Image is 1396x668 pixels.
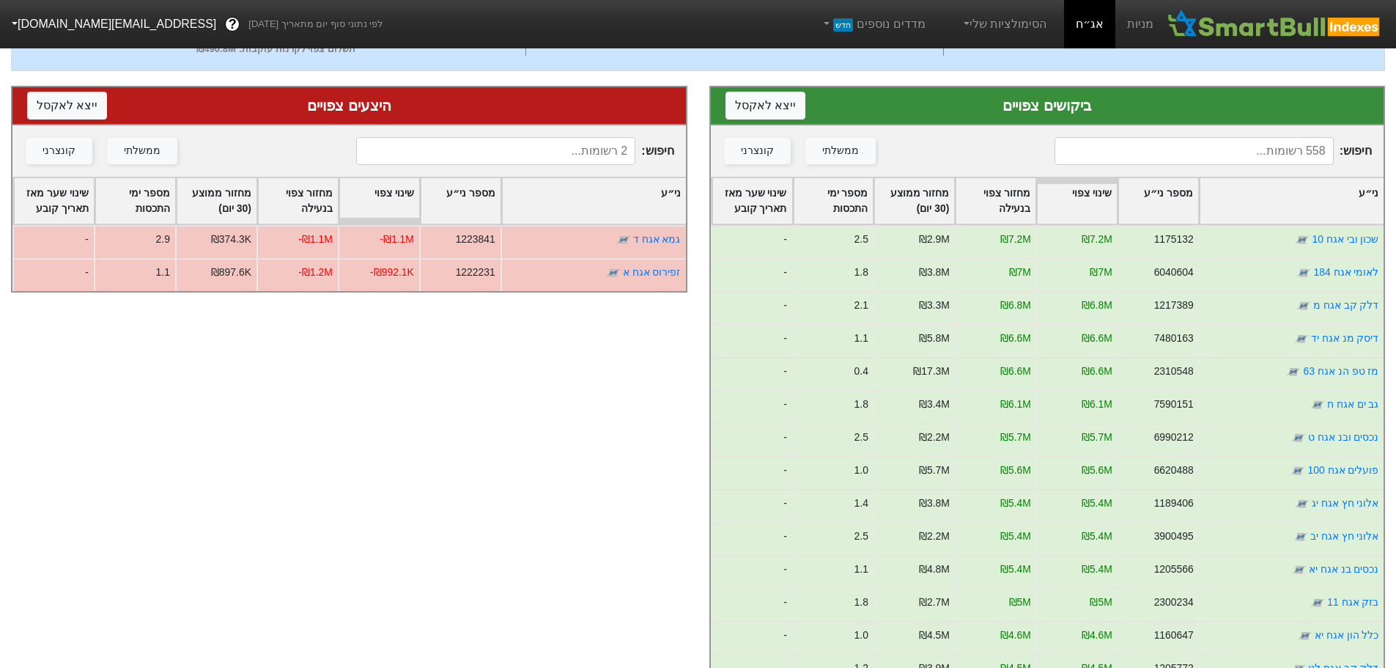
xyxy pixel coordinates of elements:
a: שכון ובי אגח 10 [1312,233,1378,245]
a: מז טפ הנ אגח 63 [1303,365,1378,377]
div: ₪2.7M [918,595,949,610]
a: אלוני חץ אגח יג [1311,497,1378,509]
div: - [711,291,792,324]
button: ייצא לאקסל [725,92,805,120]
a: גמא אגח ד [633,233,681,245]
img: tase link [1297,628,1312,643]
div: 1189406 [1153,496,1193,511]
div: - [711,390,792,423]
div: Toggle SortBy [177,178,256,224]
div: ₪5.6M [1000,463,1030,478]
div: ₪6.1M [1081,397,1112,412]
div: ביקושים צפויים [725,95,1370,117]
div: ₪7M [1090,265,1112,280]
div: קונצרני [741,143,774,159]
div: 2.5 [854,529,868,544]
div: ₪5.8M [918,331,949,346]
div: Toggle SortBy [258,178,338,224]
div: ₪5.7M [1081,430,1112,445]
div: ₪7.2M [1081,232,1112,247]
button: קונצרני [724,138,791,164]
div: ₪5.4M [1081,562,1112,577]
div: 1222231 [456,265,495,280]
img: tase link [1294,496,1309,511]
div: -₪1.1M [298,232,333,247]
div: Toggle SortBy [502,178,686,224]
div: 1223841 [456,232,495,247]
a: בזק אגח 11 [1327,596,1378,608]
div: 7590151 [1153,397,1193,412]
img: tase link [1290,430,1305,445]
div: 1.8 [854,397,868,412]
img: tase link [1296,298,1310,313]
div: ₪374.3K [211,232,251,247]
div: ₪4.6M [1081,628,1112,643]
button: קונצרני [26,138,92,164]
div: Toggle SortBy [339,178,419,224]
div: 1.8 [854,265,868,280]
div: 2.5 [854,232,868,247]
span: חדש [833,18,853,32]
div: ₪2.9M [918,232,949,247]
div: 2.9 [156,232,170,247]
img: tase link [1296,265,1311,280]
div: Toggle SortBy [1200,178,1384,224]
div: - [711,357,792,390]
div: ₪5M [1090,595,1112,610]
div: ₪3.8M [918,265,949,280]
div: ₪6.8M [1081,298,1112,313]
div: ₪4.8M [918,562,949,577]
div: 2300234 [1153,595,1193,610]
div: 1205566 [1153,562,1193,577]
div: -₪1.2M [298,265,333,280]
input: 2 רשומות... [356,137,635,165]
span: חיפוש : [356,137,673,165]
div: ₪6.6M [1000,331,1030,346]
div: 1217389 [1153,298,1193,313]
a: דיסק מנ אגח יד [1310,332,1378,344]
div: - [711,456,792,489]
div: - [711,555,792,588]
a: נכסים ובנ אגח ט [1307,431,1378,443]
div: - [12,258,94,291]
div: ₪5.7M [918,463,949,478]
span: חיפוש : [1055,137,1372,165]
div: Toggle SortBy [956,178,1035,224]
div: 1.0 [854,463,868,478]
img: tase link [616,232,631,247]
a: גב ים אגח ח [1326,398,1378,410]
div: - [711,225,792,258]
div: - [711,324,792,357]
div: קונצרני [43,143,75,159]
div: - [12,225,94,258]
div: Toggle SortBy [712,178,792,224]
a: מדדים נוספיםחדש [815,10,931,39]
div: Toggle SortBy [95,178,175,224]
div: ₪6.6M [1000,364,1030,379]
a: דלק קב אגח מ [1312,299,1378,311]
div: ₪3.3M [918,298,949,313]
input: 558 רשומות... [1055,137,1334,165]
div: ₪6.1M [1000,397,1030,412]
div: Toggle SortBy [874,178,954,224]
div: 1.1 [854,331,868,346]
div: ₪4.5M [918,628,949,643]
div: ₪5.4M [1081,496,1112,511]
div: - [711,423,792,456]
div: ₪4.6M [1000,628,1030,643]
a: לאומי אגח 184 [1313,266,1378,278]
div: Toggle SortBy [14,178,94,224]
div: ₪5M [1008,595,1030,610]
button: ממשלתי [805,138,876,164]
a: נכסים בנ אגח יא [1308,563,1378,575]
div: ממשלתי [822,143,859,159]
div: Toggle SortBy [1118,178,1198,224]
div: 1.1 [156,265,170,280]
div: - [711,489,792,522]
div: ₪2.2M [918,529,949,544]
div: 3900495 [1153,529,1193,544]
div: ₪5.4M [1081,529,1112,544]
div: ₪6.6M [1081,331,1112,346]
div: ₪6.6M [1081,364,1112,379]
img: tase link [1295,232,1310,247]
